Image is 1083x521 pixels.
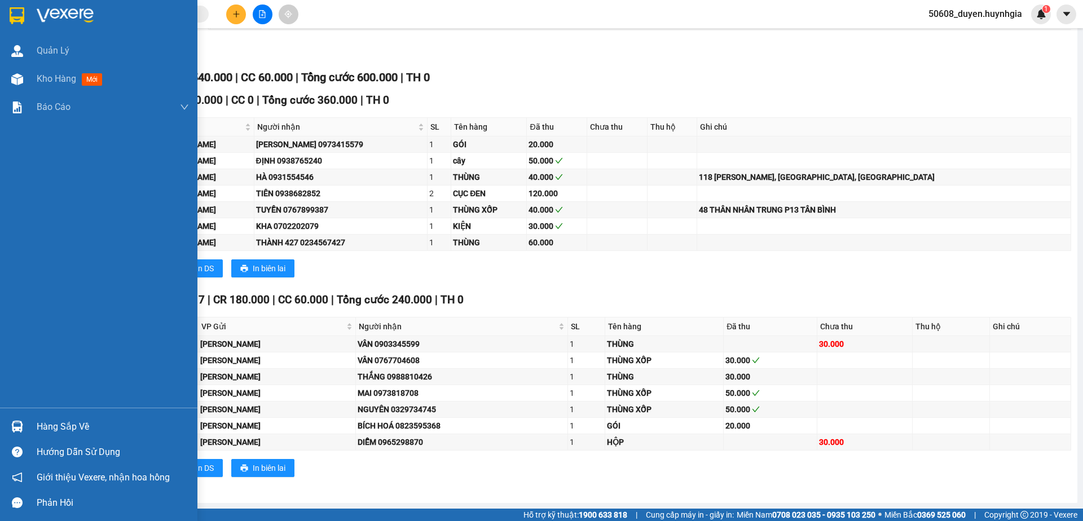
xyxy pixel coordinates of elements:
[12,497,23,508] span: message
[200,420,354,432] div: [PERSON_NAME]
[235,70,238,84] span: |
[699,204,1069,216] div: 48 THÂN NHÂN TRUNG P13 TÂN BÌNH
[555,173,563,181] span: check
[232,10,240,18] span: plus
[231,94,254,107] span: CC 0
[174,459,223,477] button: printerIn DS
[453,220,525,232] div: KIỆN
[200,370,354,383] div: [PERSON_NAME]
[406,70,430,84] span: TH 0
[570,387,603,399] div: 1
[196,262,214,275] span: In DS
[453,154,525,167] div: cây
[256,236,425,249] div: THÀNH 427 0234567427
[256,171,425,183] div: HÀ 0931554546
[156,171,252,183] div: [PERSON_NAME]
[37,43,69,58] span: Quản Lý
[772,510,875,519] strong: 0708 023 035 - 0935 103 250
[587,118,648,136] th: Chưa thu
[256,204,425,216] div: TUYỀN 0767899387
[226,5,246,24] button: plus
[200,338,354,350] div: [PERSON_NAME]
[256,220,425,232] div: KHA 0702202079
[253,5,272,24] button: file-add
[257,94,259,107] span: |
[1056,5,1076,24] button: caret-down
[174,259,223,277] button: printerIn DS
[240,464,248,473] span: printer
[199,401,356,418] td: Cam Đức
[284,10,292,18] span: aim
[529,220,584,232] div: 30.000
[724,317,817,336] th: Đã thu
[527,118,587,136] th: Đã thu
[529,171,584,183] div: 40.000
[258,10,266,18] span: file-add
[200,354,354,367] div: [PERSON_NAME]
[607,387,721,399] div: THÙNG XỐP
[154,218,254,235] td: Cam Đức
[10,7,24,24] img: logo-vxr
[523,509,627,521] span: Hỗ trợ kỹ thuật:
[697,118,1071,136] th: Ghi chú
[453,171,525,183] div: THÙNG
[37,100,71,114] span: Báo cáo
[529,138,584,151] div: 20.000
[435,293,438,306] span: |
[570,436,603,448] div: 1
[296,70,298,84] span: |
[878,513,882,517] span: ⚪️
[256,138,425,151] div: [PERSON_NAME] 0973415579
[453,204,525,216] div: THÙNG XỐP
[358,436,566,448] div: DIỄM 0965298870
[974,509,976,521] span: |
[607,338,721,350] div: THÙNG
[1036,9,1046,19] img: icon-new-feature
[529,236,584,249] div: 60.000
[429,204,449,216] div: 1
[156,138,252,151] div: [PERSON_NAME]
[37,444,189,461] div: Hướng dẫn sử dụng
[648,118,697,136] th: Thu hộ
[199,369,356,385] td: Cam Đức
[451,118,527,136] th: Tên hàng
[257,121,416,133] span: Người nhận
[429,171,449,183] div: 1
[82,73,102,86] span: mới
[199,385,356,401] td: Cam Đức
[157,121,243,133] span: VP Gửi
[154,202,254,218] td: Cam Đức
[156,236,252,249] div: [PERSON_NAME]
[240,264,248,273] span: printer
[200,387,354,399] div: [PERSON_NAME]
[607,436,721,448] div: HỘP
[11,73,23,85] img: warehouse-icon
[37,470,170,484] span: Giới thiệu Vexere, nhận hoa hồng
[429,138,449,151] div: 1
[358,420,566,432] div: BÍCH HOÁ 0823595368
[279,5,298,24] button: aim
[12,472,23,483] span: notification
[453,138,525,151] div: GÓI
[253,462,285,474] span: In biên lai
[913,317,990,336] th: Thu hộ
[156,154,252,167] div: [PERSON_NAME]
[241,70,293,84] span: CC 60.000
[166,94,223,107] span: CR 360.000
[453,187,525,200] div: CỤC ĐEN
[231,259,294,277] button: printerIn biên lai
[196,462,214,474] span: In DS
[366,94,389,107] span: TH 0
[441,293,464,306] span: TH 0
[1062,9,1072,19] span: caret-down
[605,317,724,336] th: Tên hàng
[183,293,205,306] span: SL 7
[154,169,254,186] td: Cam Đức
[358,370,566,383] div: THẮNG 0988810426
[156,187,252,200] div: [PERSON_NAME]
[360,94,363,107] span: |
[429,154,449,167] div: 1
[37,418,189,435] div: Hàng sắp về
[570,354,603,367] div: 1
[917,510,966,519] strong: 0369 525 060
